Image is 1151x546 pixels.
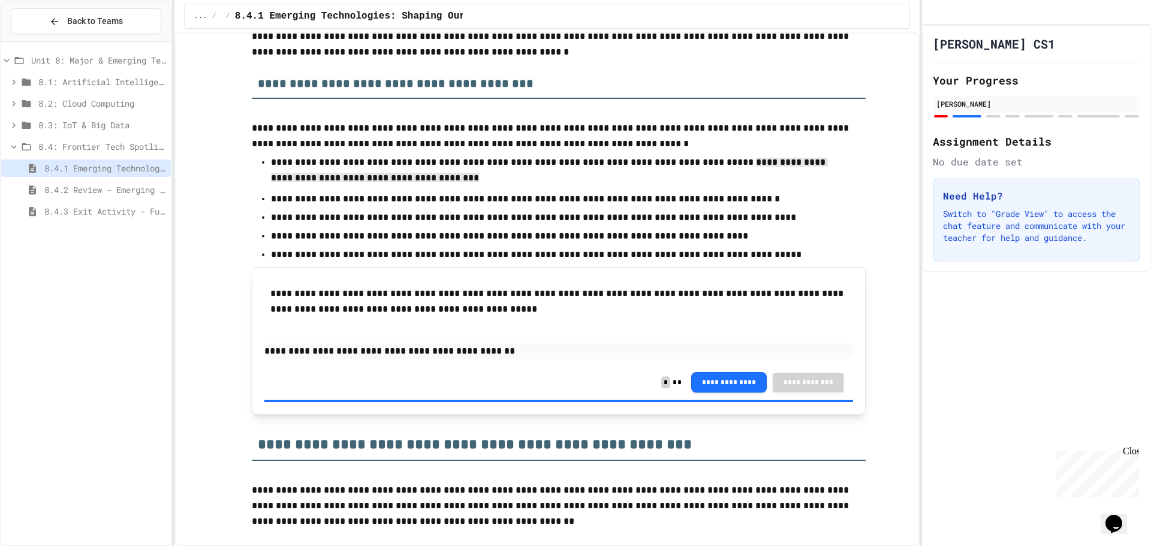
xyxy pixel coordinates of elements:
span: ... [194,11,207,21]
h2: Your Progress [933,72,1140,89]
span: 8.2: Cloud Computing [38,97,166,110]
iframe: chat widget [1101,498,1139,534]
h1: [PERSON_NAME] CS1 [933,35,1055,52]
span: 8.4.1 Emerging Technologies: Shaping Our Digital Future [44,162,166,174]
span: 8.4.2 Review - Emerging Technologies: Shaping Our Digital Future [44,183,166,196]
h3: Need Help? [943,189,1130,203]
span: 8.4.1 Emerging Technologies: Shaping Our Digital Future [235,9,552,23]
div: Chat with us now!Close [5,5,83,76]
span: 8.3: IoT & Big Data [38,119,166,131]
span: / [212,11,216,21]
h2: Assignment Details [933,133,1140,150]
span: 8.4.3 Exit Activity - Future Tech Challenge [44,205,166,218]
span: / [226,11,230,21]
iframe: chat widget [1051,446,1139,497]
span: 8.1: Artificial Intelligence Basics [38,76,166,88]
span: 8.4: Frontier Tech Spotlight [38,140,166,153]
span: Unit 8: Major & Emerging Technologies [31,54,166,67]
span: Back to Teams [67,15,123,28]
p: Switch to "Grade View" to access the chat feature and communicate with your teacher for help and ... [943,208,1130,244]
div: No due date set [933,155,1140,169]
div: [PERSON_NAME] [936,98,1137,109]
